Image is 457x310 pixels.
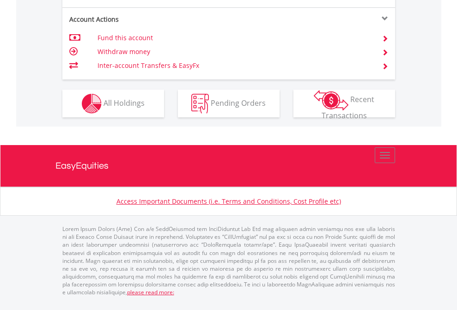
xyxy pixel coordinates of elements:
[178,90,280,117] button: Pending Orders
[82,94,102,114] img: holdings-wht.png
[314,90,348,110] img: transactions-zar-wht.png
[62,225,395,296] p: Lorem Ipsum Dolors (Ame) Con a/e SeddOeiusmod tem InciDiduntut Lab Etd mag aliquaen admin veniamq...
[116,197,341,206] a: Access Important Documents (i.e. Terms and Conditions, Cost Profile etc)
[211,97,266,108] span: Pending Orders
[97,45,371,59] td: Withdraw money
[97,59,371,73] td: Inter-account Transfers & EasyFx
[97,31,371,45] td: Fund this account
[293,90,395,117] button: Recent Transactions
[62,90,164,117] button: All Holdings
[127,288,174,296] a: please read more:
[104,97,145,108] span: All Holdings
[62,15,229,24] div: Account Actions
[55,145,402,187] a: EasyEquities
[191,94,209,114] img: pending_instructions-wht.png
